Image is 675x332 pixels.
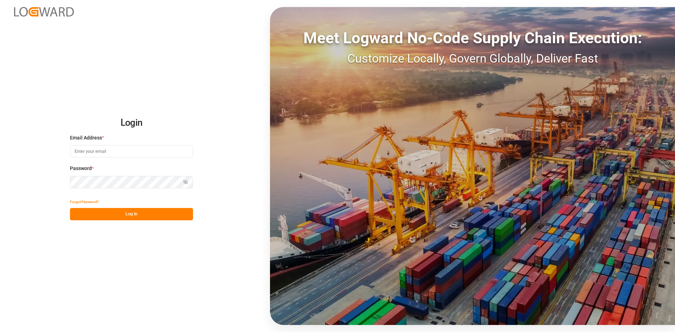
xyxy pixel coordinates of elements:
[70,134,102,142] span: Email Address
[270,26,675,50] div: Meet Logward No-Code Supply Chain Execution:
[70,112,193,134] h2: Login
[70,165,92,172] span: Password
[14,7,74,17] img: Logward_new_orange.png
[70,145,193,157] input: Enter your email
[70,208,193,220] button: Log In
[70,196,99,208] button: Forgot Password?
[270,50,675,67] div: Customize Locally, Govern Globally, Deliver Fast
